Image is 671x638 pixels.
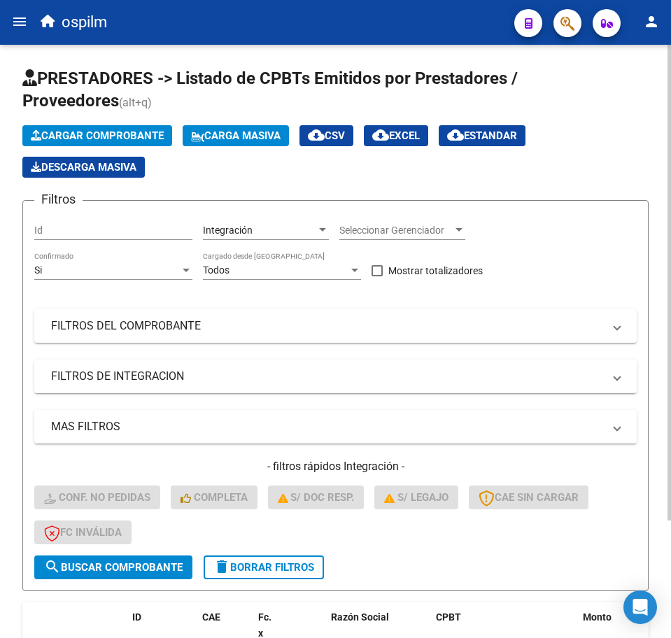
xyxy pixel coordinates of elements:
mat-expansion-panel-header: FILTROS DEL COMPROBANTE [34,309,637,343]
mat-expansion-panel-header: MAS FILTROS [34,410,637,444]
button: Buscar Comprobante [34,555,192,579]
button: Estandar [439,125,525,146]
span: PRESTADORES -> Listado de CPBTs Emitidos por Prestadores / Proveedores [22,69,518,111]
span: Buscar Comprobante [44,561,183,574]
span: Borrar Filtros [213,561,314,574]
span: FC Inválida [44,526,122,539]
span: ID [132,611,141,623]
span: Estandar [447,129,517,142]
h3: Filtros [34,190,83,209]
mat-icon: person [643,13,660,30]
span: Si [34,264,42,276]
mat-panel-title: MAS FILTROS [51,419,603,434]
span: CAE SIN CARGAR [479,491,579,504]
span: Seleccionar Gerenciador [339,225,453,236]
mat-icon: cloud_download [372,127,389,143]
button: Conf. no pedidas [34,485,160,509]
mat-icon: cloud_download [308,127,325,143]
button: Descarga Masiva [22,157,145,178]
div: Open Intercom Messenger [623,590,657,624]
button: Carga Masiva [183,125,289,146]
button: CSV [299,125,353,146]
span: Razón Social [331,611,389,623]
span: (alt+q) [119,96,152,109]
button: CAE SIN CARGAR [469,485,588,509]
span: CAE [202,611,220,623]
app-download-masive: Descarga masiva de comprobantes (adjuntos) [22,157,145,178]
button: Completa [171,485,257,509]
button: EXCEL [364,125,428,146]
span: Conf. no pedidas [44,491,150,504]
mat-panel-title: FILTROS DEL COMPROBANTE [51,318,603,334]
mat-icon: delete [213,558,230,575]
h4: - filtros rápidos Integración - [34,459,637,474]
button: S/ Doc Resp. [268,485,365,509]
button: Borrar Filtros [204,555,324,579]
button: S/ legajo [374,485,458,509]
mat-icon: search [44,558,61,575]
span: EXCEL [372,129,420,142]
span: Descarga Masiva [31,161,136,173]
span: Todos [203,264,229,276]
span: Mostrar totalizadores [388,262,483,279]
button: FC Inválida [34,520,132,544]
span: S/ Doc Resp. [278,491,355,504]
span: Carga Masiva [191,129,281,142]
span: Integración [203,225,253,236]
mat-expansion-panel-header: FILTROS DE INTEGRACION [34,360,637,393]
span: CSV [308,129,345,142]
mat-icon: menu [11,13,28,30]
button: Cargar Comprobante [22,125,172,146]
span: Completa [181,491,248,504]
mat-panel-title: FILTROS DE INTEGRACION [51,369,603,384]
span: Monto [583,611,612,623]
span: ospilm [62,7,107,38]
span: CPBT [436,611,461,623]
span: Cargar Comprobante [31,129,164,142]
span: S/ legajo [384,491,448,504]
mat-icon: cloud_download [447,127,464,143]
